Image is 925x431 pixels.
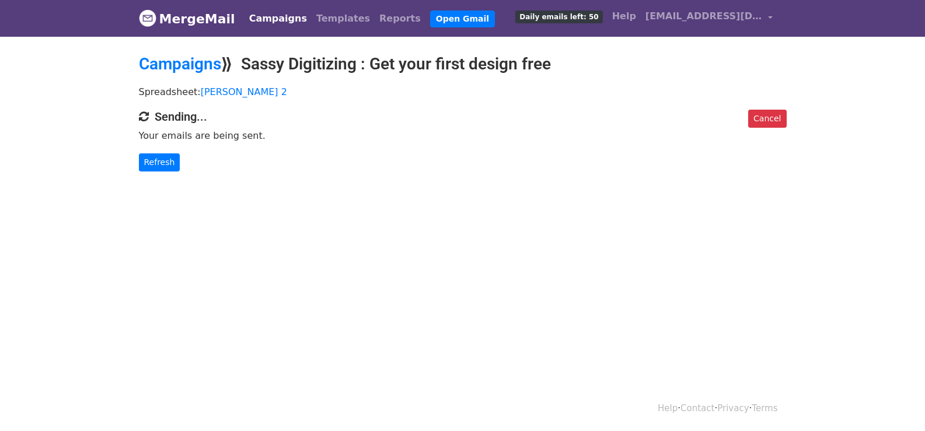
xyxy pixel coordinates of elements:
a: Help [658,403,678,414]
span: [EMAIL_ADDRESS][DOMAIN_NAME] [645,9,762,23]
a: Reports [375,7,425,30]
a: Open Gmail [430,10,495,27]
a: Terms [752,403,777,414]
a: Privacy [717,403,749,414]
a: Cancel [748,110,786,128]
p: Spreadsheet: [139,86,787,98]
h4: Sending... [139,110,787,124]
a: MergeMail [139,6,235,31]
span: Daily emails left: 50 [515,10,602,23]
a: Contact [680,403,714,414]
h2: ⟫ Sassy Digitizing : Get your first design free [139,54,787,74]
a: [EMAIL_ADDRESS][DOMAIN_NAME] [641,5,777,32]
a: Refresh [139,153,180,171]
img: MergeMail logo [139,9,156,27]
p: Your emails are being sent. [139,129,787,142]
a: Campaigns [139,54,221,73]
a: Daily emails left: 50 [511,5,607,28]
a: [PERSON_NAME] 2 [201,86,287,97]
a: Templates [312,7,375,30]
a: Campaigns [245,7,312,30]
a: Help [608,5,641,28]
